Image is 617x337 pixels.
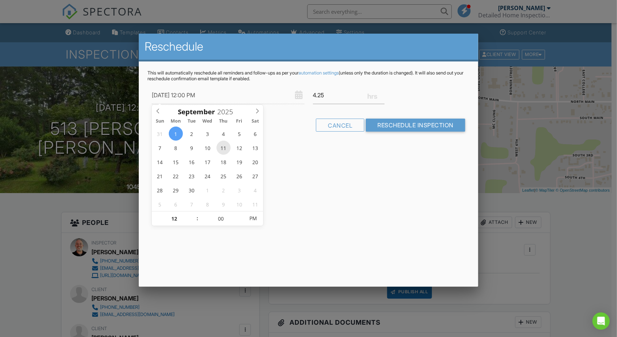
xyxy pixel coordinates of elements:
span: August 31, 2025 [153,127,167,141]
span: September 30, 2025 [185,183,199,197]
input: Scroll to increment [215,107,239,116]
span: October 2, 2025 [217,183,231,197]
span: October 5, 2025 [153,197,167,211]
span: September 27, 2025 [248,169,262,183]
span: Thu [215,119,231,124]
span: Tue [184,119,200,124]
span: Fri [231,119,247,124]
span: October 7, 2025 [185,197,199,211]
span: September 2, 2025 [185,127,199,141]
span: Mon [168,119,184,124]
span: September 26, 2025 [232,169,246,183]
span: September 9, 2025 [185,141,199,155]
span: September 18, 2025 [217,155,231,169]
span: October 8, 2025 [201,197,215,211]
span: September 19, 2025 [232,155,246,169]
span: September 1, 2025 [169,127,183,141]
span: October 11, 2025 [248,197,262,211]
span: September 22, 2025 [169,169,183,183]
span: September 4, 2025 [217,127,231,141]
span: September 21, 2025 [153,169,167,183]
span: : [196,211,198,226]
span: September 25, 2025 [217,169,231,183]
span: October 4, 2025 [248,183,262,197]
p: This will automatically reschedule all reminders and follow-ups as per your (unless only the dura... [147,70,470,82]
span: September 16, 2025 [185,155,199,169]
a: automation settings [299,70,339,76]
span: September 6, 2025 [248,127,262,141]
span: September 11, 2025 [217,141,231,155]
span: October 3, 2025 [232,183,246,197]
div: Cancel [316,119,364,132]
span: September 13, 2025 [248,141,262,155]
div: Open Intercom Messenger [592,312,610,330]
span: September 10, 2025 [201,141,215,155]
span: September 28, 2025 [153,183,167,197]
span: October 1, 2025 [201,183,215,197]
span: October 10, 2025 [232,197,246,211]
span: September 7, 2025 [153,141,167,155]
span: September 29, 2025 [169,183,183,197]
span: September 3, 2025 [201,127,215,141]
span: October 9, 2025 [217,197,231,211]
span: September 5, 2025 [232,127,246,141]
input: Scroll to increment [198,212,243,226]
span: September 23, 2025 [185,169,199,183]
span: Sun [152,119,168,124]
span: September 24, 2025 [201,169,215,183]
span: Click to toggle [243,211,263,226]
span: September 20, 2025 [248,155,262,169]
span: September 12, 2025 [232,141,246,155]
input: Scroll to increment [152,212,196,226]
span: September 17, 2025 [201,155,215,169]
span: October 6, 2025 [169,197,183,211]
span: September 15, 2025 [169,155,183,169]
span: Scroll to increment [178,108,215,115]
h2: Reschedule [145,39,472,54]
span: Sat [247,119,263,124]
span: September 8, 2025 [169,141,183,155]
input: Reschedule Inspection [366,119,465,132]
span: September 14, 2025 [153,155,167,169]
span: Wed [200,119,215,124]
